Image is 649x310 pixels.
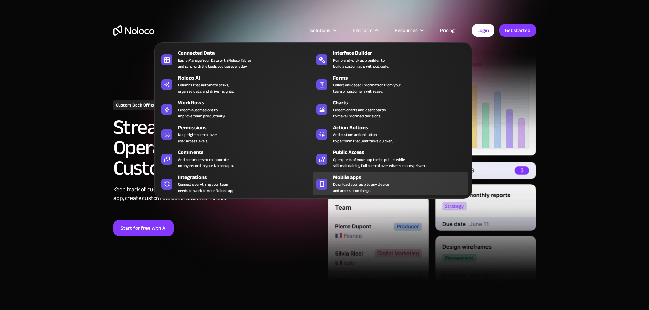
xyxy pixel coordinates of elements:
[113,185,321,203] div: Keep track of customers, users, or leads with a fully customizable Noloco back office app, create...
[333,173,471,181] div: Mobile apps
[344,26,386,35] div: Platform
[333,49,471,57] div: Interface Builder
[386,26,431,35] div: Resources
[178,57,251,69] div: Easily Manage Your Data with Noloco Tables and sync with the tools you use everyday.
[313,48,468,71] a: Interface BuilderPoint-and-click app builder tobuild a custom app without code.
[313,172,468,195] a: Mobile appsDownload your app to any deviceand access it on the go.
[158,48,313,71] a: Connected DataEasily Manage Your Data with Noloco Tablesand sync with the tools you use everyday.
[333,181,389,194] span: Download your app to any device and access it on the go.
[178,99,316,107] div: Workflows
[178,181,235,194] div: Connect everything your team needs to work to your Noloco app.
[333,82,401,94] div: Collect validated information from your team or customers with ease.
[333,148,471,157] div: Public Access
[310,26,330,35] div: Solutions
[158,172,313,195] a: IntegrationsConnect everything your teamneeds to work to your Noloco app.
[178,124,316,132] div: Permissions
[178,49,316,57] div: Connected Data
[333,132,393,144] div: Add custom action buttons to perform frequent tasks quicker.
[178,173,316,181] div: Integrations
[395,26,418,35] div: Resources
[313,122,468,145] a: Action ButtonsAdd custom action buttonsto perform frequent tasks quicker.
[158,97,313,120] a: WorkflowsCustom automations toimprove team productivity.
[154,33,472,199] nav: Platform
[313,147,468,170] a: Public AccessOpen parts of your app to the public, whilestill maintaining full control over what ...
[178,82,234,94] div: Columns that automate tasks, organize data, and drive insights.
[353,26,372,35] div: Platform
[158,147,313,170] a: CommentsAdd comments to collaborateon any record in your Noloco app.
[113,25,154,36] a: home
[178,157,234,169] div: Add comments to collaborate on any record in your Noloco app.
[158,72,313,96] a: Noloco AIColumns that automate tasks,organize data, and drive insights.
[313,72,468,96] a: FormsCollect validated information from yourteam or customers with ease.
[178,132,217,144] div: Keep tight control over user access levels.
[302,26,344,35] div: Solutions
[178,74,316,82] div: Noloco AI
[113,100,183,110] h1: Custom Back Office App Builder
[113,220,174,236] a: Start for free with AI
[333,157,427,169] div: Open parts of your app to the public, while still maintaining full control over what remains priv...
[472,24,494,37] a: Login
[333,57,389,69] div: Point-and-click app builder to build a custom app without code.
[431,26,463,35] a: Pricing
[158,122,313,145] a: PermissionsKeep tight control overuser access levels.
[113,117,321,178] h2: Streamline Business Operations with a Custom Back Office App
[333,124,471,132] div: Action Buttons
[333,99,471,107] div: Charts
[313,97,468,120] a: ChartsCustom charts and dashboardsto make informed decisions.
[333,74,471,82] div: Forms
[178,107,225,119] div: Custom automations to improve team productivity.
[499,24,536,37] a: Get started
[333,107,386,119] div: Custom charts and dashboards to make informed decisions.
[178,148,316,157] div: Comments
